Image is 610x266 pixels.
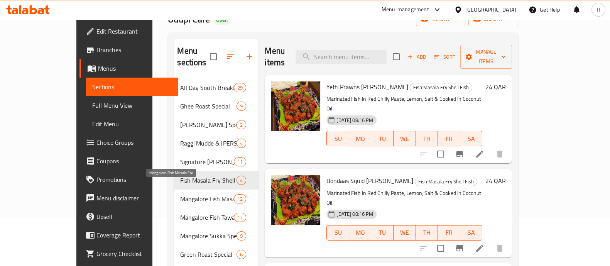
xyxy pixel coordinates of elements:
[96,249,172,258] span: Grocery Checklist
[330,227,346,238] span: SU
[237,176,246,185] div: items
[180,176,237,185] span: Fish Masala Fry Shell Fish
[79,226,178,244] a: Coverage Report
[92,101,172,110] span: Full Menu View
[234,158,246,166] span: 11
[404,51,429,63] span: Add item
[450,239,469,258] button: Branch-specific-item
[96,230,172,240] span: Coverage Report
[237,103,246,110] span: 9
[180,157,234,166] div: Signature Tikka Biriyani & Ghee Roast Biriyani
[79,170,178,189] a: Promotions
[416,131,438,146] button: TH
[429,51,460,63] span: Sort items
[174,245,259,264] div: Green Roast Special6
[174,190,259,208] div: Mangalore Fish Masala Fry12
[271,81,320,131] img: Yetti Prawns Masala Fry
[79,133,178,152] a: Choice Groups
[434,53,455,61] span: Sort
[271,175,320,225] img: Bondaas Squid Masala Fry
[180,194,234,203] span: Mangalore Fish Masala Fry
[180,83,234,92] div: All Day South Breakfast Combos
[98,64,172,73] span: Menus
[240,47,259,66] button: Add section
[441,133,457,144] span: FR
[237,177,246,184] span: 4
[86,96,178,115] a: Full Menu View
[374,133,390,144] span: TU
[180,139,237,148] span: Raggi Mudde & [PERSON_NAME] Dose Combo Meals
[419,133,435,144] span: TH
[234,214,246,221] span: 12
[234,194,246,203] div: items
[237,139,246,148] div: items
[406,53,427,61] span: Add
[330,133,346,144] span: SU
[174,208,259,227] div: Mangalore Fish Tawa Fry12
[371,131,394,146] button: TU
[326,225,349,241] button: SU
[180,231,237,241] span: Mangalore Sukka Specials
[237,232,246,240] span: 9
[86,115,178,133] a: Edit Menu
[92,119,172,129] span: Edit Menu
[410,83,472,92] span: Fish Masala Fry Shell Fish
[466,47,506,66] span: Manage items
[96,138,172,147] span: Choice Groups
[438,225,460,241] button: FR
[180,213,234,222] span: Mangalore Fish Tawa Fry
[79,189,178,207] a: Menu disclaimer
[79,22,178,41] a: Edit Restaurant
[237,140,246,147] span: 4
[326,188,482,208] p: Marinated Fish In Red Chilly Paste, Lemon, Salt & Cooked In Coconut Oil
[349,225,372,241] button: MO
[441,227,457,238] span: FR
[416,225,438,241] button: TH
[234,213,246,222] div: items
[237,121,246,129] span: 2
[265,45,286,68] h2: Menu items
[352,133,368,144] span: MO
[174,78,259,97] div: All Day South Breakfast Combos29
[465,5,516,14] div: [GEOGRAPHIC_DATA]
[234,195,246,203] span: 12
[433,146,449,162] span: Select to update
[180,120,237,129] div: Kori Rotti Specials
[96,212,172,221] span: Upsell
[394,131,416,146] button: WE
[397,133,413,144] span: WE
[237,251,246,258] span: 6
[174,134,259,152] div: Raggi Mudde & [PERSON_NAME] Dose Combo Meals4
[180,250,237,259] span: Green Roast Special
[371,225,394,241] button: TU
[397,227,413,238] span: WE
[475,149,484,159] a: Edit menu item
[79,207,178,226] a: Upsell
[213,15,231,25] div: Open
[79,152,178,170] a: Coupons
[213,17,231,23] span: Open
[388,49,404,65] span: Select section
[180,120,237,129] span: [PERSON_NAME] Specials
[174,97,259,115] div: Ghee Roast Special9
[177,45,210,68] h2: Menu sections
[415,177,477,186] span: Fish Masala Fry Shell Fish
[485,175,506,186] h6: 24 QAR
[234,83,246,92] div: items
[404,51,429,63] button: Add
[349,131,372,146] button: MO
[326,175,413,186] span: Bondaas Squid [PERSON_NAME]
[463,227,480,238] span: SA
[174,115,259,134] div: [PERSON_NAME] Specials2
[596,5,600,14] span: R
[92,82,172,91] span: Sections
[475,14,512,24] span: export
[326,131,349,146] button: SU
[490,239,509,258] button: delete
[174,171,259,190] div: Fish Masala Fry Shell Fish4
[382,5,429,14] div: Menu-management
[180,102,237,111] span: Ghee Roast Special
[326,94,482,114] p: Marinated Fish In Red Chilly Paste, Lemon, Salt & Cooked In Coconut Oil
